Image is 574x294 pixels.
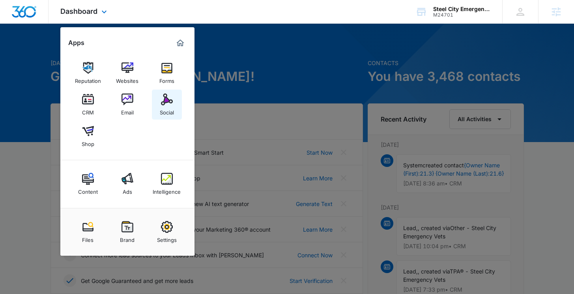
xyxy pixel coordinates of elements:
[78,185,98,195] div: Content
[82,105,94,116] div: CRM
[116,74,138,84] div: Websites
[112,169,142,199] a: Ads
[112,217,142,247] a: Brand
[433,12,491,18] div: account id
[123,185,132,195] div: Ads
[73,169,103,199] a: Content
[152,169,182,199] a: Intelligence
[157,233,177,243] div: Settings
[152,90,182,120] a: Social
[160,105,174,116] div: Social
[112,58,142,88] a: Websites
[75,74,101,84] div: Reputation
[174,37,187,49] a: Marketing 360® Dashboard
[433,6,491,12] div: account name
[152,58,182,88] a: Forms
[153,185,181,195] div: Intelligence
[82,233,93,243] div: Files
[159,74,174,84] div: Forms
[121,105,134,116] div: Email
[112,90,142,120] a: Email
[82,137,94,147] div: Shop
[152,217,182,247] a: Settings
[60,7,97,15] span: Dashboard
[73,121,103,151] a: Shop
[73,90,103,120] a: CRM
[73,58,103,88] a: Reputation
[120,233,135,243] div: Brand
[73,217,103,247] a: Files
[68,39,84,47] h2: Apps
